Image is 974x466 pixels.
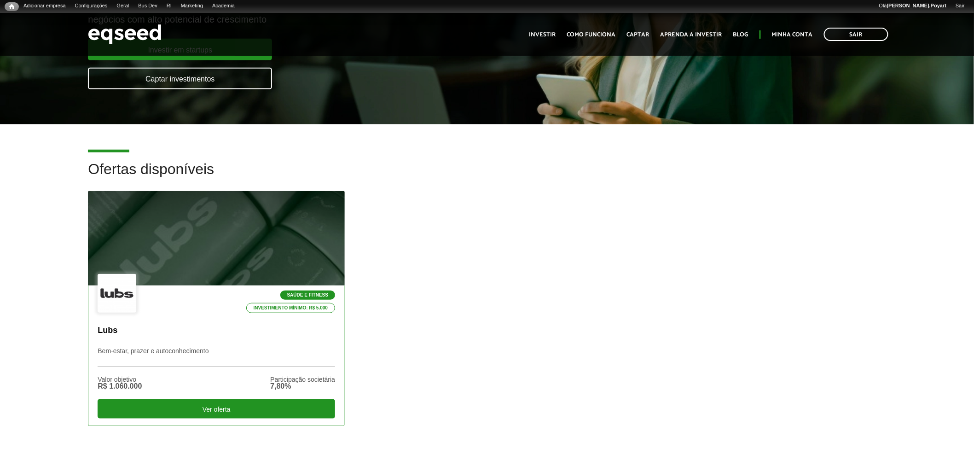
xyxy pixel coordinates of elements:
a: Investir [529,32,556,38]
a: Captar investimentos [88,68,272,89]
a: Sair [951,2,969,10]
a: Início [5,2,19,11]
a: RI [162,2,176,10]
p: Lubs [98,326,335,336]
a: Configurações [70,2,112,10]
a: Adicionar empresa [19,2,70,10]
a: Blog [733,32,748,38]
div: Valor objetivo [98,376,142,383]
div: Ver oferta [98,399,335,419]
a: Captar [627,32,649,38]
a: Saúde e Fitness Investimento mínimo: R$ 5.000 Lubs Bem-estar, prazer e autoconhecimento Valor obj... [88,191,345,425]
a: Sair [824,28,888,41]
div: Participação societária [270,376,335,383]
a: Aprenda a investir [661,32,722,38]
a: Como funciona [567,32,616,38]
a: Olá[PERSON_NAME].Poyart [875,2,951,10]
strong: [PERSON_NAME].Poyart [887,3,946,8]
a: Bus Dev [133,2,162,10]
p: Investimento mínimo: R$ 5.000 [246,303,336,313]
div: 7,80% [270,383,335,390]
div: R$ 1.060.000 [98,383,142,390]
a: Minha conta [772,32,813,38]
p: Bem-estar, prazer e autoconhecimento [98,347,335,367]
a: Geral [112,2,133,10]
a: Marketing [176,2,208,10]
a: Academia [208,2,239,10]
img: EqSeed [88,22,162,47]
p: Saúde e Fitness [280,291,335,300]
h2: Ofertas disponíveis [88,161,886,191]
span: Início [9,3,14,10]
